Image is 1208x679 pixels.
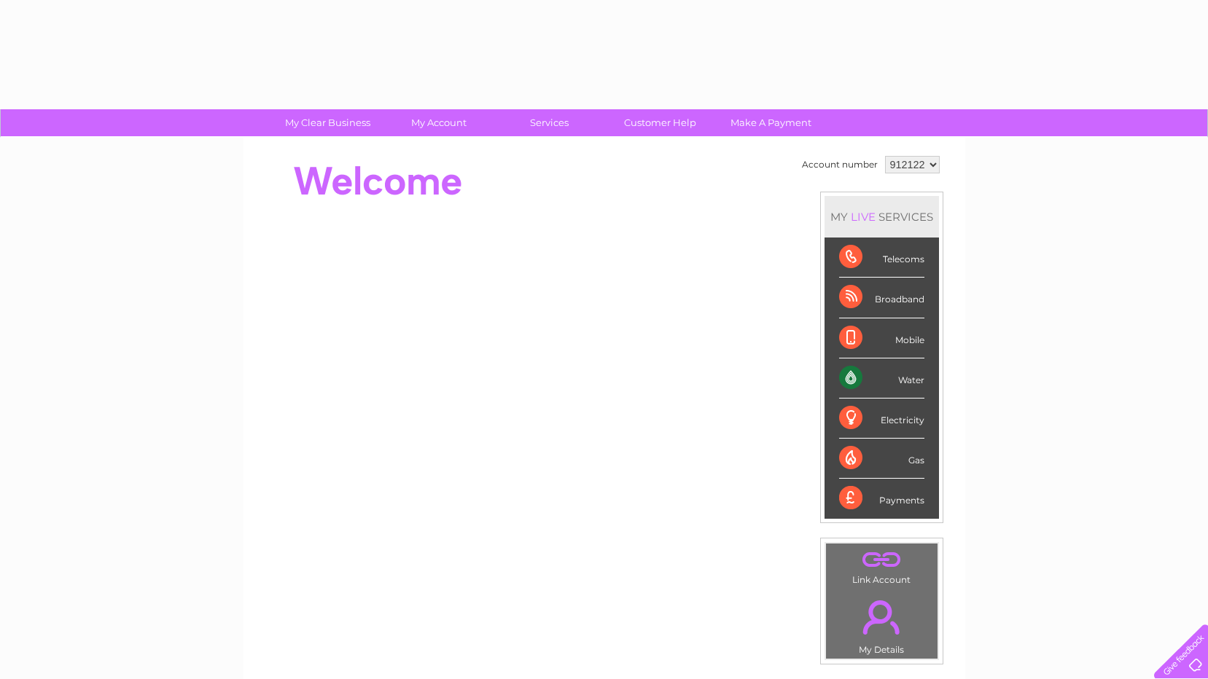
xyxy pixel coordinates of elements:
[848,210,878,224] div: LIVE
[711,109,831,136] a: Make A Payment
[839,358,924,399] div: Water
[839,278,924,318] div: Broadband
[839,439,924,479] div: Gas
[489,109,609,136] a: Services
[839,479,924,518] div: Payments
[600,109,720,136] a: Customer Help
[825,588,938,659] td: My Details
[825,543,938,589] td: Link Account
[268,109,388,136] a: My Clear Business
[825,196,939,238] div: MY SERVICES
[798,152,881,177] td: Account number
[839,318,924,358] div: Mobile
[839,238,924,278] div: Telecoms
[830,592,934,643] a: .
[839,399,924,439] div: Electricity
[378,109,499,136] a: My Account
[830,547,934,573] a: .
